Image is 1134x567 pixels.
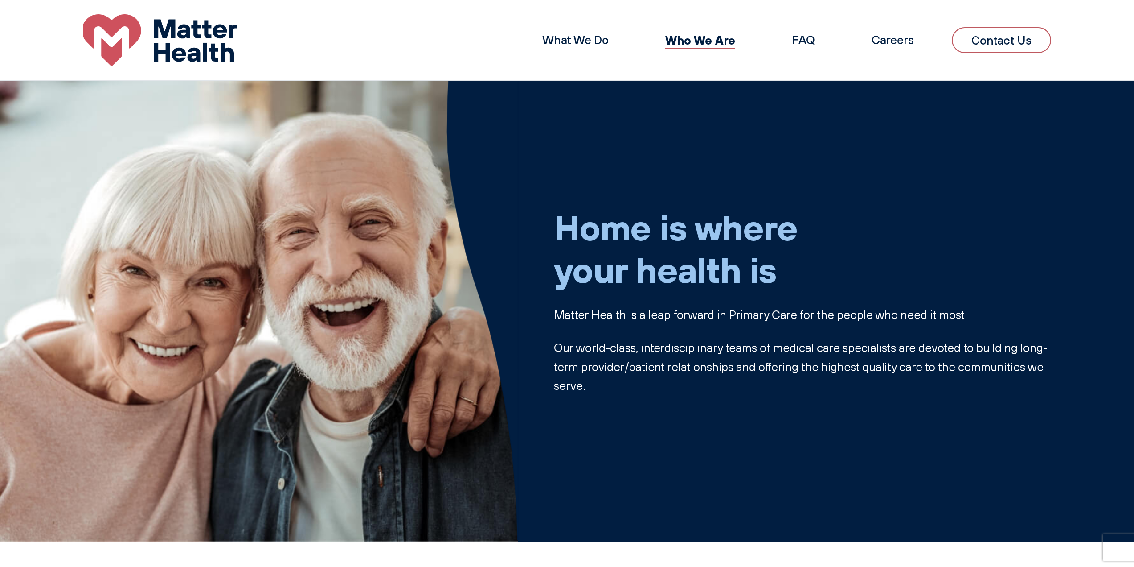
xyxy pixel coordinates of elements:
a: Who We Are [665,33,735,48]
p: Matter Health is a leap forward in Primary Care for the people who need it most. [554,305,1072,324]
h1: Home is where your health is [554,206,1072,291]
a: What We Do [542,33,609,47]
a: Contact Us [952,27,1052,53]
a: Careers [872,33,914,47]
p: Our world-class, interdisciplinary teams of medical care specialists are devoted to building long... [554,338,1072,395]
a: FAQ [792,33,815,47]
